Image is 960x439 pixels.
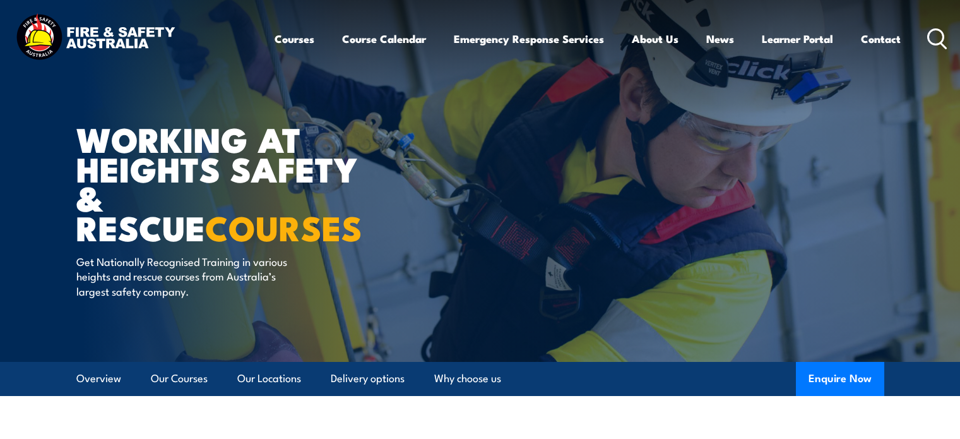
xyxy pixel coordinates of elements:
a: News [706,22,734,56]
a: Contact [861,22,901,56]
button: Enquire Now [796,362,884,396]
a: Our Locations [237,362,301,395]
a: Why choose us [434,362,501,395]
a: Our Courses [151,362,208,395]
a: Courses [275,22,314,56]
h1: WORKING AT HEIGHTS SAFETY & RESCUE [76,124,388,242]
p: Get Nationally Recognised Training in various heights and rescue courses from Australia’s largest... [76,254,307,298]
a: Course Calendar [342,22,426,56]
strong: COURSES [205,200,362,253]
a: Emergency Response Services [454,22,604,56]
a: About Us [632,22,679,56]
a: Delivery options [331,362,405,395]
a: Overview [76,362,121,395]
a: Learner Portal [762,22,833,56]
